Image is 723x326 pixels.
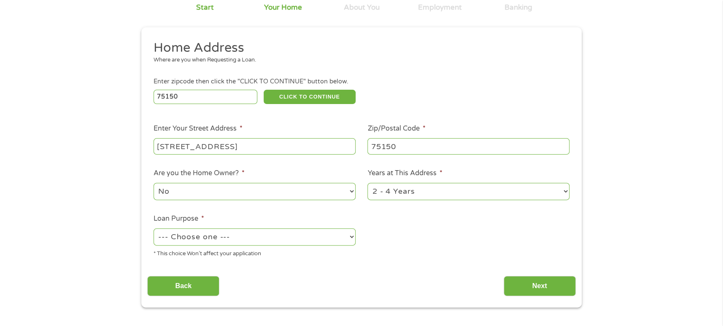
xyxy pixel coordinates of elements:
[154,138,356,154] input: 1 Main Street
[504,276,576,297] input: Next
[418,3,462,12] div: Employment
[154,169,245,178] label: Are you the Home Owner?
[147,276,219,297] input: Back
[367,169,442,178] label: Years at This Address
[344,3,380,12] div: About You
[264,90,356,104] button: CLICK TO CONTINUE
[196,3,213,12] div: Start
[154,214,204,223] label: Loan Purpose
[154,40,564,56] h2: Home Address
[154,124,243,133] label: Enter Your Street Address
[154,90,258,104] input: Enter Zipcode (e.g 01510)
[264,3,302,12] div: Your Home
[154,56,564,64] div: Where are you when Requesting a Loan.
[367,124,425,133] label: Zip/Postal Code
[154,77,569,86] div: Enter zipcode then click the "CLICK TO CONTINUE" button below.
[504,3,532,12] div: Banking
[154,247,356,258] div: * This choice Won’t affect your application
